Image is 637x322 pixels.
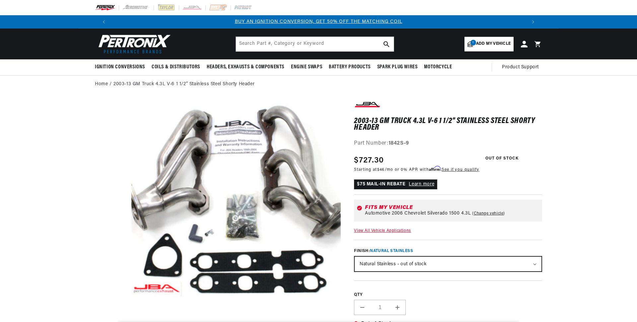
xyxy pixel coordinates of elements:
span: Battery Products [329,64,371,71]
a: BUY AN IGNITION CONVERSION, GET 50% OFF THE MATCHING COIL [235,19,402,24]
input: Search Part #, Category or Keyword [236,37,394,51]
span: Headers, Exhausts & Components [207,64,284,71]
slideshow-component: Translation missing: en.sections.announcements.announcement_bar [78,15,559,29]
summary: Engine Swaps [288,59,325,75]
summary: Headers, Exhausts & Components [203,59,288,75]
a: 1Add my vehicle [464,37,514,51]
span: Natural Stainless [370,249,413,253]
div: Fits my vehicle [365,205,539,210]
label: Finish: [354,248,542,254]
button: Translation missing: en.sections.announcements.next_announcement [527,15,540,29]
span: $727.30 [354,155,384,166]
span: Product Support [502,64,539,71]
span: Engine Swaps [291,64,322,71]
button: Translation missing: en.sections.announcements.previous_announcement [97,15,110,29]
a: 2003-13 GM Truck 4.3L V-6 1 1/2" Stainless Steel Shorty Header [113,81,254,88]
span: 1 [470,40,476,45]
button: search button [379,37,394,51]
summary: Coils & Distributors [148,59,203,75]
span: Ignition Conversions [95,64,145,71]
span: Automotive 2006 Chevrolet Silverado 1500 4.3L [365,211,471,216]
nav: breadcrumbs [95,81,542,88]
summary: Battery Products [325,59,374,75]
a: Home [95,81,108,88]
a: Change vehicle [472,211,505,216]
summary: Product Support [502,59,542,75]
div: Announcement [110,18,527,26]
summary: Motorcycle [421,59,455,75]
span: Add my vehicle [476,41,511,47]
p: Starting at /mo or 0% APR with . [354,166,479,173]
label: QTY [354,292,542,298]
summary: Spark Plug Wires [374,59,421,75]
p: $75 MAIL-IN REBATE [354,179,437,189]
div: Part Number: [354,139,542,148]
span: Out of Stock [482,155,522,163]
a: See if you qualify - Learn more about Affirm Financing (opens in modal) [442,168,479,172]
div: 1 of 3 [110,18,527,26]
h1: 2003-13 GM Truck 4.3L V-6 1 1/2" Stainless Steel Shorty Header [354,118,542,131]
span: Coils & Distributors [152,64,200,71]
span: Motorcycle [424,64,452,71]
span: Spark Plug Wires [377,64,418,71]
span: $46 [377,168,385,172]
span: Affirm [429,166,441,171]
a: Learn more [409,182,434,187]
a: View All Vehicle Applications [354,229,411,233]
strong: 1842S-9 [389,141,409,146]
summary: Ignition Conversions [95,59,148,75]
media-gallery: Gallery Viewer [95,100,341,312]
img: Pertronix [95,32,171,55]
